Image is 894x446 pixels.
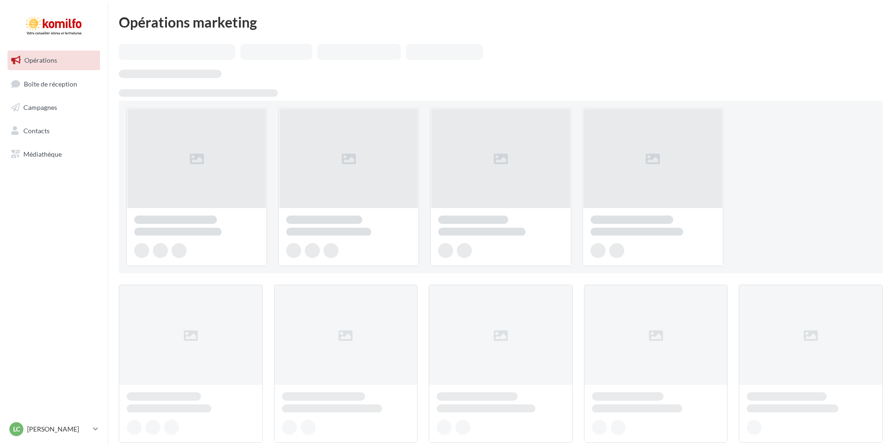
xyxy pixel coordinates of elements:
[23,103,57,111] span: Campagnes
[7,420,100,438] a: Lc [PERSON_NAME]
[13,424,20,434] span: Lc
[23,150,62,158] span: Médiathèque
[6,144,102,164] a: Médiathèque
[6,121,102,141] a: Contacts
[27,424,89,434] p: [PERSON_NAME]
[119,15,883,29] div: Opérations marketing
[24,56,57,64] span: Opérations
[6,50,102,70] a: Opérations
[6,74,102,94] a: Boîte de réception
[23,127,50,135] span: Contacts
[24,79,77,87] span: Boîte de réception
[6,98,102,117] a: Campagnes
